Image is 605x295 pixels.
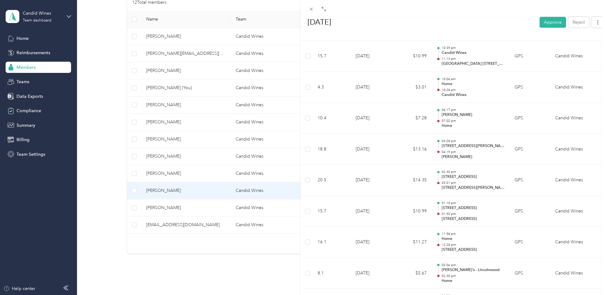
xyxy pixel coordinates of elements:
[442,201,505,205] p: 01:10 pm
[442,212,505,216] p: 01:50 pm
[313,134,351,165] td: 18.8
[351,258,394,289] td: [DATE]
[442,81,505,87] p: Home
[550,103,597,134] td: Candid Wines
[313,165,351,196] td: 20.5
[550,72,597,103] td: Candid Wines
[442,243,505,247] p: 12:28 pm
[313,196,351,227] td: 15.7
[442,143,505,149] p: [STREET_ADDRESS][PERSON_NAME]
[394,196,432,227] td: $10.99
[442,263,505,267] p: 02:06 pm
[442,170,505,174] p: 02:30 pm
[442,108,505,112] p: 06:17 pm
[550,196,597,227] td: Candid Wines
[550,41,597,72] td: Candid Wines
[510,165,550,196] td: GPS
[442,174,505,180] p: [STREET_ADDRESS]
[313,258,351,289] td: 8.1
[550,134,597,165] td: Candid Wines
[510,72,550,103] td: GPS
[550,165,597,196] td: Candid Wines
[510,41,550,72] td: GPS
[540,17,566,27] button: Approve
[394,72,432,103] td: $3.01
[351,103,394,134] td: [DATE]
[442,61,505,67] p: [GEOGRAPHIC_DATA] [STREET_ADDRESS]
[442,92,505,98] p: Candid Wines
[313,227,351,258] td: 16.1
[510,134,550,165] td: GPS
[394,41,432,72] td: $10.99
[394,227,432,258] td: $11.27
[510,258,550,289] td: GPS
[442,216,505,222] p: [STREET_ADDRESS]
[442,150,505,154] p: 04:19 pm
[442,46,505,50] p: 10:39 am
[510,227,550,258] td: GPS
[442,247,505,253] p: [STREET_ADDRESS]
[442,119,505,123] p: 07:02 pm
[442,112,505,118] p: [PERSON_NAME]
[394,165,432,196] td: $14.35
[442,50,505,56] p: Candid Wines
[301,15,535,30] h1: Sep 2025
[394,134,432,165] td: $13.16
[442,57,505,61] p: 11:13 am
[394,103,432,134] td: $7.28
[510,103,550,134] td: GPS
[442,77,505,81] p: 10:06 am
[442,278,505,284] p: Home
[442,123,505,129] p: Home
[351,227,394,258] td: [DATE]
[570,260,605,295] iframe: Everlance-gr Chat Button Frame
[442,181,505,185] p: 03:01 pm
[313,41,351,72] td: 15.7
[442,185,505,191] p: [STREET_ADDRESS][PERSON_NAME]
[442,267,505,273] p: [PERSON_NAME]'s - Lincolnwood
[351,72,394,103] td: [DATE]
[351,196,394,227] td: [DATE]
[550,258,597,289] td: Candid Wines
[394,258,432,289] td: $5.67
[313,103,351,134] td: 10.4
[442,88,505,92] p: 10:28 am
[351,134,394,165] td: [DATE]
[351,165,394,196] td: [DATE]
[442,274,505,278] p: 02:30 pm
[568,17,589,27] button: Reject
[351,41,394,72] td: [DATE]
[442,236,505,242] p: Home
[442,205,505,211] p: [STREET_ADDRESS]
[510,196,550,227] td: GPS
[442,139,505,143] p: 03:28 pm
[313,72,351,103] td: 4.3
[442,154,505,160] p: [PERSON_NAME]
[442,232,505,236] p: 11:58 am
[550,227,597,258] td: Candid Wines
